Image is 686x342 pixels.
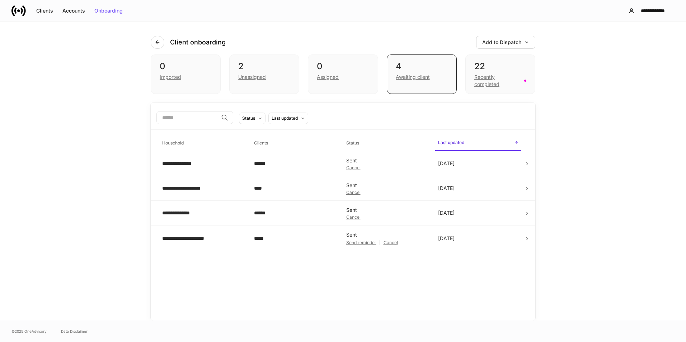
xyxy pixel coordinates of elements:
[151,54,221,94] div: 0Imported
[160,73,181,81] div: Imported
[432,176,524,201] td: [DATE]
[268,113,308,124] button: Last updated
[229,54,299,94] div: 2Unassigned
[239,113,266,124] button: Status
[36,8,53,13] div: Clients
[94,8,123,13] div: Onboarding
[272,115,298,122] div: Last updated
[432,201,524,225] td: [DATE]
[396,61,448,72] div: 4
[170,38,226,47] h4: Client onboarding
[238,61,290,72] div: 2
[346,190,361,195] button: Cancel
[346,240,427,246] div: |
[346,241,376,245] div: Send reminder
[90,5,127,16] button: Onboarding
[384,241,398,245] div: Cancel
[58,5,90,16] button: Accounts
[346,139,359,146] h6: Status
[482,40,529,45] div: Add to Dispatch
[317,73,339,81] div: Assigned
[432,151,524,176] td: [DATE]
[346,166,361,170] button: Cancel
[346,157,427,164] div: Sent
[346,215,361,219] button: Cancel
[343,136,429,151] span: Status
[308,54,378,94] div: 0Assigned
[438,139,464,146] h6: Last updated
[317,61,369,72] div: 0
[474,73,520,88] div: Recently completed
[387,54,457,94] div: 4Awaiting client
[61,328,88,334] a: Data Disclaimer
[159,136,245,151] span: Household
[476,36,535,49] button: Add to Dispatch
[346,206,427,214] div: Sent
[432,225,524,252] td: [DATE]
[162,139,184,146] h6: Household
[346,182,427,189] div: Sent
[346,240,376,246] button: Send reminder
[474,61,526,72] div: 22
[32,5,58,16] button: Clients
[251,136,337,151] span: Clients
[160,61,212,72] div: 0
[62,8,85,13] div: Accounts
[11,328,47,334] span: © 2025 OneAdvisory
[465,54,535,94] div: 22Recently completed
[346,231,427,238] div: Sent
[435,136,521,151] span: Last updated
[384,240,398,246] button: Cancel
[238,73,266,81] div: Unassigned
[396,73,430,81] div: Awaiting client
[242,115,255,122] div: Status
[254,139,268,146] h6: Clients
